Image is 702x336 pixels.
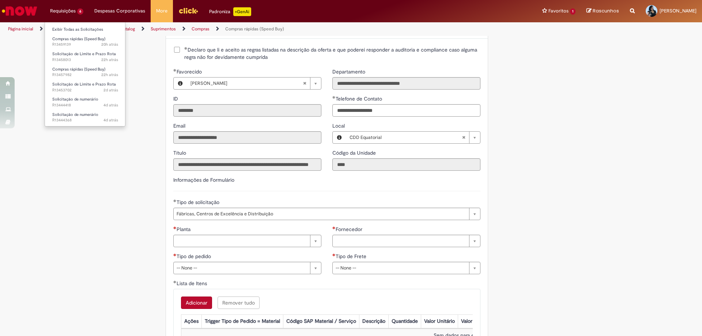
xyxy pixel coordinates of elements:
ul: Requisições [45,22,125,127]
span: 22h atrás [101,72,118,78]
span: R13444418 [52,102,118,108]
span: Fábricas, Centros de Excelência e Distribuição [177,208,465,220]
span: 1 [570,8,575,15]
time: 27/08/2025 16:48:58 [103,87,118,93]
a: Limpar campo Planta [173,235,321,247]
span: Compras rápidas (Speed Buy) [52,67,105,72]
label: Somente leitura - Título [173,149,188,156]
span: Compras rápidas (Speed Buy) [52,36,105,42]
span: Lista de Itens [177,280,208,287]
img: ServiceNow [1,4,38,18]
a: Aberto R13457982 : Compras rápidas (Speed Buy) [45,65,125,79]
span: Favoritos [548,7,569,15]
label: Somente leitura - Departamento [332,68,367,75]
p: +GenAi [233,7,251,16]
time: 28/08/2025 16:26:28 [101,42,118,47]
span: 2d atrás [103,87,118,93]
input: Título [173,158,321,171]
span: 4d atrás [103,117,118,123]
span: -- None -- [336,262,465,274]
ul: Trilhas de página [5,22,463,36]
input: Telefone de Contato [332,104,480,117]
span: Obrigatório Preenchido [184,47,188,50]
span: 22h atrás [101,57,118,63]
span: [PERSON_NAME] [190,78,303,89]
span: Tipo de pedido [177,253,212,260]
label: Informações de Formulário [173,177,234,183]
a: Aberto R13458013 : Solicitação de Limite e Prazo Rota [45,50,125,64]
img: click_logo_yellow_360x200.png [178,5,198,16]
th: Ações [181,315,201,328]
span: Rascunhos [593,7,619,14]
a: CDD EquatorialLimpar campo Local [346,132,480,143]
span: Solicitação de numerário [52,97,98,102]
a: Rascunhos [586,8,619,15]
span: R13453702 [52,87,118,93]
button: Add a row for Lista de Itens [181,297,212,309]
button: Favorecido, Visualizar este registro Carla Allana Souza Sá [174,78,187,89]
label: Somente leitura - Email [173,122,187,129]
span: Fornecedor [336,226,364,233]
span: Necessários [173,226,177,229]
span: Despesas Corporativas [94,7,145,15]
span: Declaro que li e aceito as regras listadas na descrição da oferta e que poderei responder a audit... [184,46,480,61]
button: Local, Visualizar este registro CDD Equatorial [333,132,346,143]
span: Requisições [50,7,76,15]
span: Planta [177,226,192,233]
time: 25/08/2025 14:02:47 [103,102,118,108]
input: Departamento [332,77,480,90]
a: Compras [192,26,210,32]
time: 25/08/2025 13:52:27 [103,117,118,123]
span: 20h atrás [101,42,118,47]
span: Necessários [173,253,177,256]
a: Suprimentos [151,26,176,32]
a: Aberto R13453702 : Solicitação de Limite e Prazo Rota [45,80,125,94]
span: R13444368 [52,117,118,123]
span: Obrigatório Preenchido [173,69,177,72]
input: Email [173,131,321,144]
span: R13457982 [52,72,118,78]
span: Necessários [332,226,336,229]
span: CDD Equatorial [350,132,462,143]
span: Obrigatório Preenchido [332,96,336,99]
abbr: Limpar campo Local [458,132,469,143]
a: Aberto R13444368 : Solicitação de numerário [45,111,125,124]
span: Solicitação de numerário [52,112,98,117]
span: -- None -- [177,262,306,274]
span: Tipo de Frete [336,253,368,260]
span: Somente leitura - Título [173,150,188,156]
span: Necessários - Favorecido [177,68,203,75]
th: Código SAP Material / Serviço [283,315,359,328]
span: Somente leitura - Código da Unidade [332,150,377,156]
span: Obrigatório Preenchido [173,199,177,202]
span: Obrigatório Preenchido [173,280,177,283]
div: Padroniza [209,7,251,16]
span: Solicitação de Limite e Prazo Rota [52,51,116,57]
span: Local [332,122,346,129]
time: 28/08/2025 13:54:01 [101,57,118,63]
abbr: Limpar campo Favorecido [299,78,310,89]
span: R13459139 [52,42,118,48]
span: 4d atrás [103,102,118,108]
span: Solicitação de Limite e Prazo Rota [52,82,116,87]
a: [PERSON_NAME]Limpar campo Favorecido [187,78,321,89]
label: Somente leitura - Código da Unidade [332,149,377,156]
a: Compras rápidas (Speed Buy) [225,26,284,32]
th: Valor Unitário [421,315,458,328]
input: ID [173,104,321,117]
th: Valor Total Moeda [458,315,505,328]
th: Descrição [359,315,388,328]
span: More [156,7,167,15]
input: Código da Unidade [332,158,480,171]
a: Aberto R13459139 : Compras rápidas (Speed Buy) [45,35,125,49]
label: Somente leitura - ID [173,95,180,102]
a: Exibir Todas as Solicitações [45,26,125,34]
span: Necessários [332,253,336,256]
span: Tipo de solicitação [177,199,221,205]
span: 6 [77,8,83,15]
a: Aberto R13444418 : Solicitação de numerário [45,95,125,109]
span: [PERSON_NAME] [660,8,697,14]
